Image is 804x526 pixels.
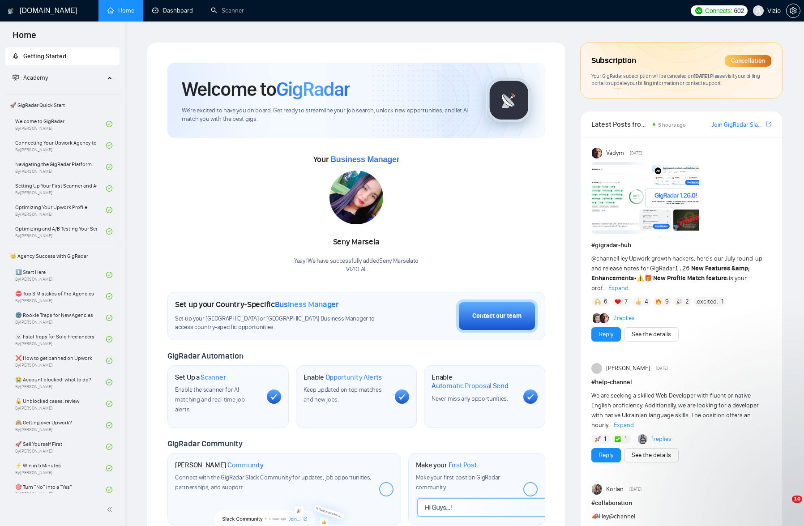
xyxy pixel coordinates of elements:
span: Latest Posts from the GigRadar Community [591,119,650,130]
h1: Welcome to [182,77,350,101]
a: 🔓 Unblocked cases: reviewBy[PERSON_NAME] [15,394,106,414]
span: 6 [604,297,607,306]
a: 🌚 Rookie Traps for New AgenciesBy[PERSON_NAME] [15,308,106,328]
span: Business Manager [330,155,399,164]
img: Alex B [593,313,603,323]
span: Keep updated on top matches and new jobs. [304,386,382,403]
span: 1 [721,297,723,306]
span: check-circle [106,379,112,385]
img: 🎉 [676,299,682,305]
span: 1 [624,435,627,444]
span: check-circle [106,164,112,170]
span: Automatic Proposal Send [432,381,508,390]
span: Opportunity Alerts [325,373,382,382]
a: Reply [599,450,613,460]
img: 👍 [635,299,641,305]
span: 9 [665,297,669,306]
span: Enable the scanner for AI matching and real-time job alerts. [175,386,244,413]
span: 📣 [591,513,599,520]
span: setting [787,7,800,14]
a: Connecting Your Upwork Agency to GigRadarBy[PERSON_NAME] [15,136,106,155]
span: check-circle [106,401,112,407]
a: ☠️ Fatal Traps for Solo FreelancersBy[PERSON_NAME] [15,329,106,349]
span: on [687,73,710,79]
span: 1 [604,435,606,444]
a: Reply [599,329,613,339]
span: Your [313,154,400,164]
span: Connects: [705,6,732,16]
span: Vadym [606,148,624,158]
span: We're excited to have you on board. Get ready to streamline your job search, unlock new opportuni... [182,107,472,124]
img: Abdul Hanan Asif [638,434,648,444]
img: 1698919173900-IMG-20231024-WA0027.jpg [329,171,383,224]
a: searchScanner [211,7,244,14]
a: setting [786,7,800,14]
iframe: Intercom live chat [774,496,795,517]
li: Getting Started [5,47,120,65]
span: Your GigRadar subscription will be canceled Please visit your billing portal to update your billi... [591,73,760,87]
span: We are seeking a skilled Web Developer with fluent or native English proficiency. Additionally, w... [591,392,759,429]
div: Yaay! We have successfully added Seny Marsela to [294,257,419,274]
span: Academy [23,74,48,81]
span: Connect with the GigRadar Slack Community for updates, job opportunities, partnerships, and support. [175,474,371,491]
div: Contact our team [472,311,522,321]
a: See the details [632,329,671,339]
a: Join GigRadar Slack Community [711,120,764,130]
span: Never miss any opportunities. [432,395,508,402]
h1: # help-channel [591,377,771,387]
span: check-circle [106,358,112,364]
span: check-circle [106,487,112,493]
img: slackcommunity-bg.png [215,492,355,525]
a: export [766,120,771,128]
span: First Post [449,461,477,470]
span: check-circle [106,142,112,149]
img: gigradar-logo.png [487,78,531,123]
a: 🚀 Sell Yourself FirstBy[PERSON_NAME] [15,437,106,457]
span: check-circle [106,272,112,278]
span: Home [5,29,43,47]
span: 10 [792,496,802,503]
h1: # collaboration [591,498,771,508]
span: 4 [645,297,648,306]
a: dashboardDashboard [152,7,193,14]
span: Expand [608,284,629,292]
span: check-circle [106,185,112,192]
span: Make your first post on GigRadar community. [416,474,500,491]
span: Business Manager [275,299,339,309]
a: 1️⃣ Start HereBy[PERSON_NAME] [15,265,106,285]
span: check-circle [106,207,112,213]
a: ❌ How to get banned on UpworkBy[PERSON_NAME] [15,351,106,371]
img: upwork-logo.png [695,7,702,14]
span: [DATE] [630,149,642,157]
span: Korlan [606,484,624,494]
span: check-circle [106,293,112,299]
img: F09AC4U7ATU-image.png [592,162,699,234]
a: Setting Up Your First Scanner and Auto-BidderBy[PERSON_NAME] [15,179,106,198]
button: Contact our team [456,299,538,333]
a: Navigating the GigRadar PlatformBy[PERSON_NAME] [15,157,106,177]
span: Academy [13,74,48,81]
span: Scanner [201,373,226,382]
span: check-circle [106,465,112,471]
div: Seny Marsela [294,235,419,250]
span: 👑 Agency Success with GigRadar [6,247,119,265]
button: setting [786,4,800,18]
span: check-circle [106,228,112,235]
span: Subscription [591,53,636,68]
a: 🙈 Getting over Upwork?By[PERSON_NAME] [15,415,106,435]
span: ⚠️ [637,274,644,282]
span: Hey Upwork growth hackers, here's our July round-up and release notes for GigRadar • is your prof... [591,255,762,292]
a: Welcome to GigRadarBy[PERSON_NAME] [15,114,106,134]
span: fund-projection-screen [13,74,19,81]
img: 🙌 [594,299,601,305]
h1: Set up your Country-Specific [175,299,339,309]
span: 602 [734,6,744,16]
span: Expand [614,421,634,429]
span: @channel [609,513,635,520]
span: [DATE] . [693,73,710,79]
a: ⚡ Win in 5 MinutesBy[PERSON_NAME] [15,458,106,478]
a: 1replies [651,435,671,444]
img: 🔥 [655,299,662,305]
span: double-left [107,505,115,514]
a: 😭 Account blocked: what to do?By[PERSON_NAME] [15,372,106,392]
